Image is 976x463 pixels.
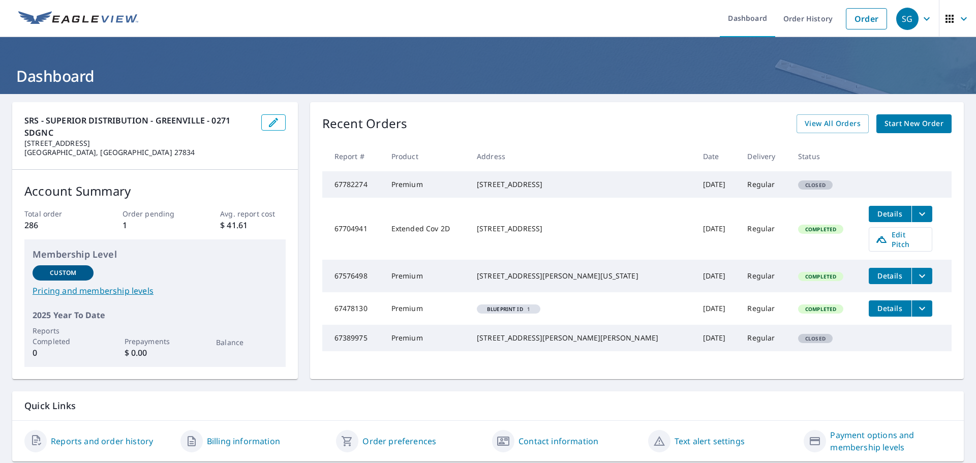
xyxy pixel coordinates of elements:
span: Details [875,303,905,313]
button: detailsBtn-67704941 [869,206,911,222]
p: $ 41.61 [220,219,285,231]
button: detailsBtn-67576498 [869,268,911,284]
span: Closed [799,181,832,189]
td: Premium [383,325,469,351]
td: 67704941 [322,198,383,260]
em: Blueprint ID [487,306,523,312]
td: Regular [739,292,790,325]
th: Status [790,141,861,171]
td: Premium [383,292,469,325]
a: View All Orders [797,114,869,133]
p: 0 [33,347,94,359]
h1: Dashboard [12,66,964,86]
span: View All Orders [805,117,861,130]
td: 67782274 [322,171,383,198]
span: Closed [799,335,832,342]
span: Completed [799,273,842,280]
p: Quick Links [24,399,952,412]
p: Total order [24,208,89,219]
div: [STREET_ADDRESS][PERSON_NAME][PERSON_NAME] [477,333,687,343]
p: Avg. report cost [220,208,285,219]
button: detailsBtn-67478130 [869,300,911,317]
p: 286 [24,219,89,231]
a: Contact information [518,435,598,447]
td: Regular [739,171,790,198]
p: Balance [216,337,277,348]
td: [DATE] [695,171,740,198]
a: Text alert settings [675,435,745,447]
p: [GEOGRAPHIC_DATA], [GEOGRAPHIC_DATA] 27834 [24,148,253,157]
p: Membership Level [33,248,278,261]
th: Product [383,141,469,171]
td: 67478130 [322,292,383,325]
span: Completed [799,226,842,233]
a: Billing information [207,435,280,447]
td: [DATE] [695,198,740,260]
button: filesDropdownBtn-67478130 [911,300,932,317]
a: Edit Pitch [869,227,932,252]
p: SRS - SUPERIOR DISTRIBUTION - GREENVILLE - 0271 SDGNC [24,114,253,139]
td: [DATE] [695,260,740,292]
td: Premium [383,171,469,198]
span: Completed [799,305,842,313]
img: EV Logo [18,11,138,26]
td: Regular [739,198,790,260]
th: Address [469,141,695,171]
td: Premium [383,260,469,292]
a: Start New Order [876,114,952,133]
a: Order preferences [362,435,436,447]
td: Extended Cov 2D [383,198,469,260]
p: Reports Completed [33,325,94,347]
span: Edit Pitch [875,230,926,249]
td: Regular [739,260,790,292]
p: 2025 Year To Date [33,309,278,321]
p: 1 [123,219,188,231]
span: 1 [481,306,536,312]
span: Start New Order [884,117,943,130]
td: 67389975 [322,325,383,351]
span: Details [875,209,905,219]
th: Delivery [739,141,790,171]
p: $ 0.00 [125,347,186,359]
a: Pricing and membership levels [33,285,278,297]
td: 67576498 [322,260,383,292]
td: Regular [739,325,790,351]
p: Order pending [123,208,188,219]
button: filesDropdownBtn-67704941 [911,206,932,222]
div: [STREET_ADDRESS] [477,224,687,234]
p: Custom [50,268,76,277]
td: [DATE] [695,325,740,351]
th: Report # [322,141,383,171]
a: Payment options and membership levels [830,429,952,453]
div: [STREET_ADDRESS] [477,179,687,190]
p: Account Summary [24,182,286,200]
div: [STREET_ADDRESS][PERSON_NAME][US_STATE] [477,271,687,281]
a: Reports and order history [51,435,153,447]
button: filesDropdownBtn-67576498 [911,268,932,284]
p: [STREET_ADDRESS] [24,139,253,148]
span: Details [875,271,905,281]
p: Prepayments [125,336,186,347]
td: [DATE] [695,292,740,325]
div: SG [896,8,919,30]
a: Order [846,8,887,29]
th: Date [695,141,740,171]
p: Recent Orders [322,114,408,133]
